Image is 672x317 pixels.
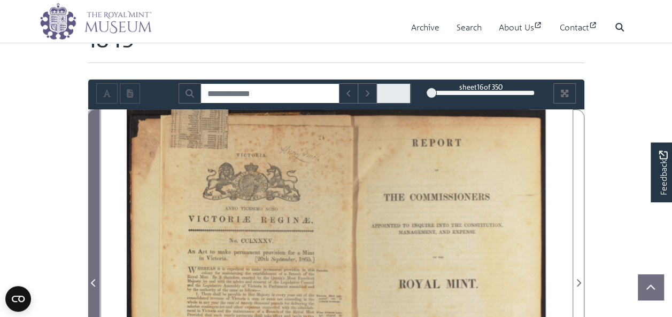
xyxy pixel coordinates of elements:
[5,286,31,312] button: Open CMP widget
[358,83,377,104] button: Next Match
[457,12,482,43] a: Search
[651,142,672,202] a: Would you like to provide feedback?
[120,83,140,104] button: Open transcription window
[499,12,543,43] a: About Us
[96,83,118,104] button: Toggle text selection (Alt+T)
[339,83,358,104] button: Previous Match
[40,3,152,40] img: logo_wide.png
[477,82,484,91] span: 16
[560,12,598,43] a: Contact
[638,274,663,300] button: Scroll to top
[553,83,576,104] button: Full screen mode
[656,151,669,195] span: Feedback
[200,83,339,104] input: Search for
[179,83,201,104] button: Search
[427,82,535,92] div: sheet of 350
[411,12,439,43] a: Archive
